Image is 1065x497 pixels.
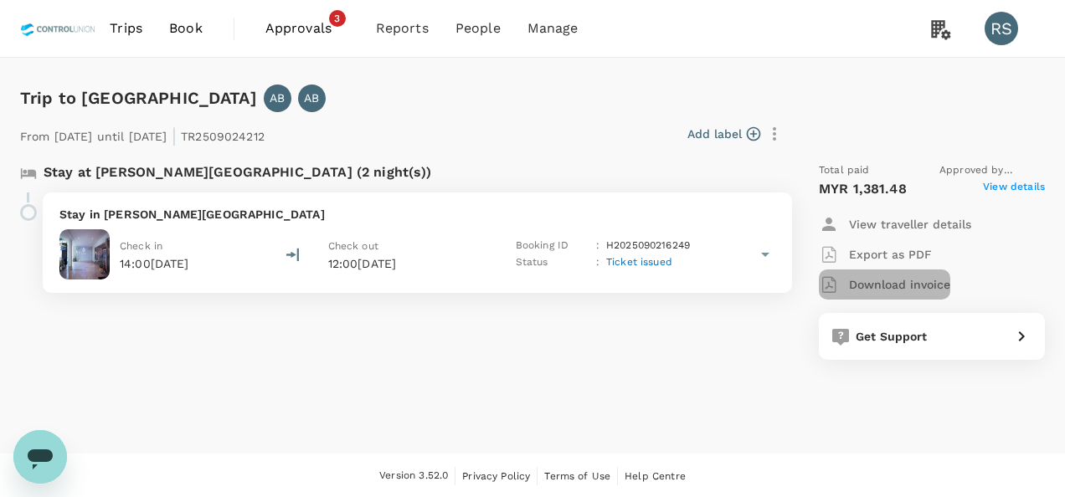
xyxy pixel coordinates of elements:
button: View traveller details [819,209,971,239]
span: View details [983,179,1045,199]
span: People [455,18,501,38]
span: Manage [527,18,579,38]
p: Status [516,254,589,271]
p: View traveller details [849,216,971,233]
span: Get Support [856,330,928,343]
span: Total paid [819,162,870,179]
a: Terms of Use [544,467,610,485]
p: Stay at [PERSON_NAME][GEOGRAPHIC_DATA] (2 night(s)) [44,162,432,182]
span: Terms of Use [544,470,610,482]
img: Anara Sky Kualanamu Hotel [59,229,110,279]
p: Export as PDF [849,246,932,263]
p: AB [304,90,319,106]
span: Approved by [939,162,1045,179]
span: Privacy Policy [462,470,530,482]
p: From [DATE] until [DATE] TR2509024212 [20,119,265,149]
img: Control Union Malaysia Sdn. Bhd. [20,10,96,47]
span: 3 [329,10,346,27]
button: Export as PDF [819,239,932,269]
p: 12:00[DATE] [328,255,487,272]
span: Approvals [265,18,349,38]
span: Book [169,18,203,38]
iframe: Button to launch messaging window [13,430,67,484]
span: Version 3.52.0 [379,468,448,484]
span: Reports [376,18,429,38]
p: Booking ID [516,238,589,254]
p: Stay in [PERSON_NAME][GEOGRAPHIC_DATA] [59,206,775,223]
p: : [596,254,599,271]
button: Download invoice [819,269,950,300]
p: : [596,238,599,254]
p: MYR 1,381.48 [819,179,907,199]
h6: Trip to [GEOGRAPHIC_DATA] [20,85,257,111]
p: Download invoice [849,276,950,293]
button: Add label [687,126,760,142]
a: Privacy Policy [462,467,530,485]
p: AB [270,90,285,106]
span: Check in [120,240,162,252]
p: H2025090216249 [606,238,690,254]
p: 14:00[DATE] [120,255,189,272]
span: | [172,124,177,147]
a: Help Centre [625,467,686,485]
span: Ticket issued [606,256,672,268]
span: Check out [328,240,378,252]
span: Trips [110,18,142,38]
span: Help Centre [625,470,686,482]
div: RS [985,12,1018,45]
